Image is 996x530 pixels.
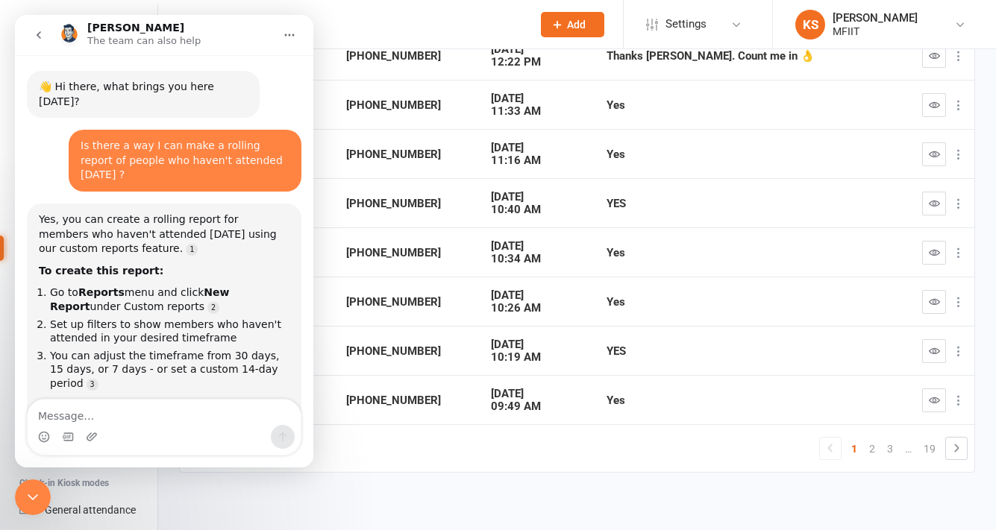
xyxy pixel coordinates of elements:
[607,345,889,358] div: YES
[256,410,280,434] button: Send a message…
[66,124,275,168] div: Is there a way I can make a rolling report of people who haven't attended [DATE] ?
[491,43,593,56] div: [DATE]
[607,148,889,161] div: Yes
[567,19,586,31] span: Add
[491,154,593,167] div: 11:16 AM
[12,56,245,103] div: 👋 Hi there, what brings you here [DATE]?
[346,50,477,63] div: [PHONE_NUMBER]
[845,438,863,459] a: 1
[795,10,825,40] div: KS
[260,6,289,34] button: Home
[491,289,593,302] div: [DATE]
[35,334,275,376] li: You can adjust the timeframe from 30 days, 15 days, or 7 days - or set a custom 14-day period
[19,493,157,527] a: General attendance kiosk mode
[15,479,51,515] iframe: Intercom live chat
[12,115,286,189] div: Kira says…
[24,250,148,262] b: To create this report:
[24,198,275,242] div: Yes, you can create a rolling report for members who haven't attended [DATE] using our custom rep...
[491,400,593,413] div: 09:49 AM
[833,11,918,25] div: [PERSON_NAME]
[47,416,59,428] button: Gif picker
[23,416,35,428] button: Emoji picker
[24,383,275,471] div: Check the on your dashboard, which shows members who haven't attended in the last 30 days with op...
[899,438,918,459] a: …
[491,105,593,118] div: 11:33 AM
[491,204,593,216] div: 10:40 AM
[541,12,604,37] button: Add
[346,345,477,358] div: [PHONE_NUMBER]
[54,115,286,177] div: Is there a way I can make a rolling report of people who haven't attended [DATE] ?
[346,148,477,161] div: [PHONE_NUMBER]
[45,504,136,516] div: General attendance
[607,50,889,63] div: Thanks [PERSON_NAME]. Count me in 👌
[35,271,275,298] li: Go to menu and click under Custom reports
[491,240,593,253] div: [DATE]
[665,7,707,41] span: Settings
[15,15,313,467] iframe: Intercom live chat
[171,229,183,241] a: Source reference 143271:
[12,56,286,115] div: Toby says…
[71,416,83,428] button: Upload attachment
[346,296,477,309] div: [PHONE_NUMBER]
[346,99,477,112] div: [PHONE_NUMBER]
[72,19,186,34] p: The team can also help
[833,25,918,38] div: MFIIT
[491,142,593,154] div: [DATE]
[72,364,84,376] a: Source reference 144310:
[881,438,899,459] a: 3
[607,198,889,210] div: YES
[491,92,593,105] div: [DATE]
[607,296,889,309] div: Yes
[918,438,942,459] a: 19
[196,14,522,35] input: Search...
[607,394,889,407] div: Yes
[491,191,593,204] div: [DATE]
[346,198,477,210] div: [PHONE_NUMBER]
[35,303,275,330] li: Set up filters to show members who haven't attended in your desired timeframe
[24,65,233,94] div: 👋 Hi there, what brings you here [DATE]?
[192,287,204,299] a: Source reference 143596:
[13,385,286,410] textarea: Message…
[491,388,593,400] div: [DATE]
[346,394,477,407] div: [PHONE_NUMBER]
[607,99,889,112] div: Yes
[863,438,881,459] a: 2
[35,271,214,297] b: New Report
[491,302,593,315] div: 10:26 AM
[491,351,593,364] div: 10:19 AM
[346,247,477,259] div: [PHONE_NUMBER]
[491,253,593,265] div: 10:34 AM
[63,271,110,283] b: Reports
[491,338,593,351] div: [DATE]
[607,247,889,259] div: Yes
[491,56,593,69] div: 12:22 PM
